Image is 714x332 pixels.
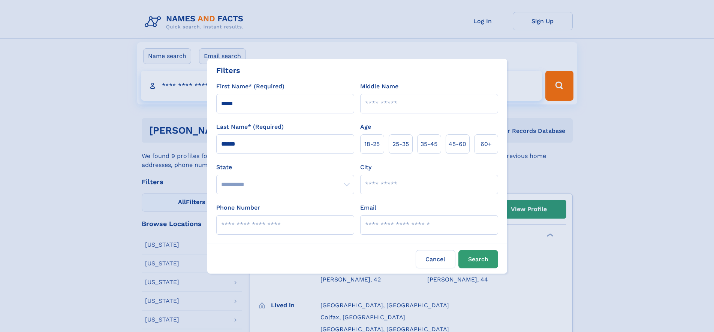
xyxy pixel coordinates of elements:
[416,250,455,268] label: Cancel
[421,140,437,149] span: 35‑45
[458,250,498,268] button: Search
[216,122,284,131] label: Last Name* (Required)
[216,65,240,76] div: Filters
[480,140,492,149] span: 60+
[364,140,380,149] span: 18‑25
[360,203,376,212] label: Email
[392,140,409,149] span: 25‑35
[216,163,354,172] label: State
[449,140,466,149] span: 45‑60
[360,122,371,131] label: Age
[360,82,398,91] label: Middle Name
[216,82,284,91] label: First Name* (Required)
[216,203,260,212] label: Phone Number
[360,163,371,172] label: City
